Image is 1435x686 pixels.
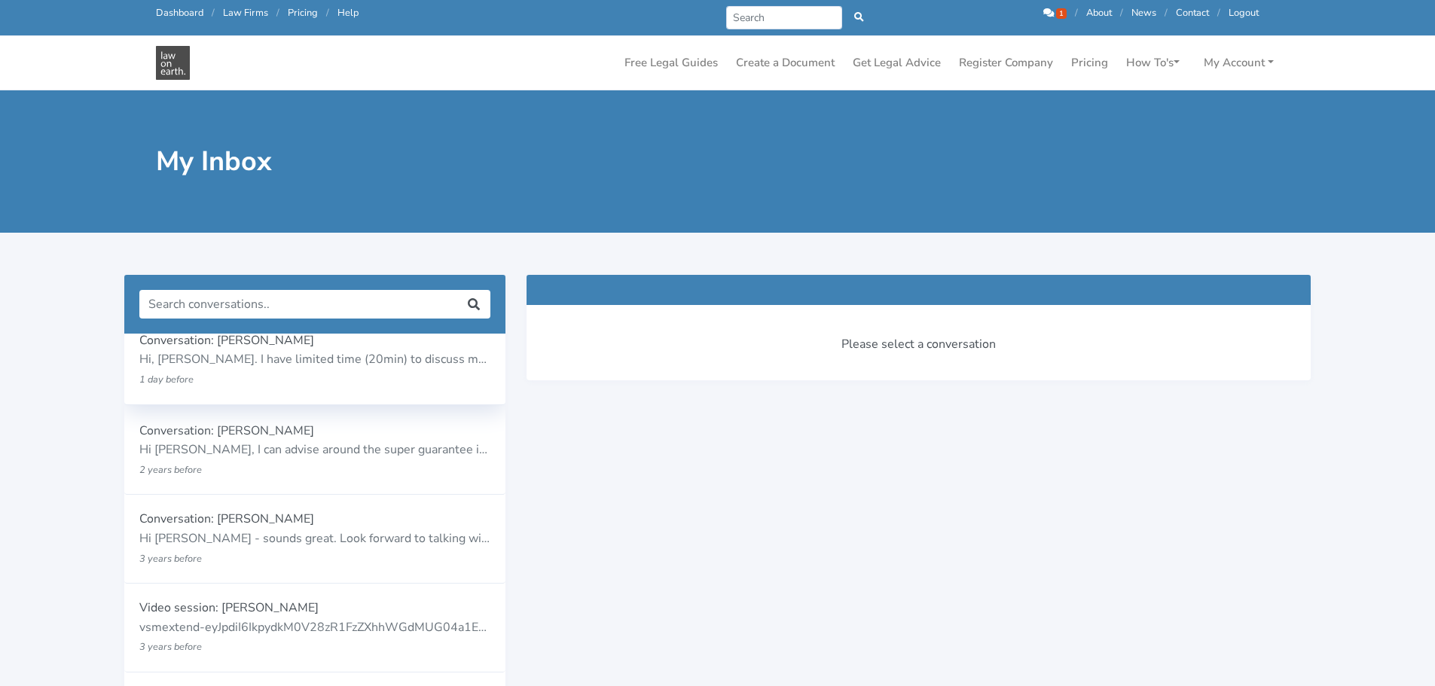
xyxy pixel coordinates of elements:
[1120,6,1123,20] span: /
[156,46,190,80] img: Law On Earth
[124,316,506,405] a: Conversation: [PERSON_NAME] Hi, [PERSON_NAME]. I have limited time (20min) to discuss my issues w...
[139,463,202,477] small: 2 years before
[139,441,491,460] p: Hi [PERSON_NAME], I can advise around the super guarantee issues and whether you are an employee ...
[1176,6,1209,20] a: Contact
[326,6,329,20] span: /
[139,552,202,566] small: 3 years before
[124,495,506,584] a: Conversation: [PERSON_NAME] Hi [PERSON_NAME] - sounds great. Look forward to talking with you at ...
[1217,6,1220,20] span: /
[276,6,279,20] span: /
[953,48,1059,78] a: Register Company
[1056,8,1067,19] span: 1
[1131,6,1156,20] a: News
[726,6,843,29] input: Search
[847,48,947,78] a: Get Legal Advice
[139,510,491,529] p: Conversation: [PERSON_NAME]
[139,618,491,638] p: vsmextend-eyJpdiI6IkpydkM0V28zR1FzZXhhWGdMUG04a1E9PSIsInZhbHVlIjoieFhHb1wvRVJVbWNKRHd6eWE1OGxKcnN...
[1120,48,1186,78] a: How To's
[139,331,491,351] p: Conversation: [PERSON_NAME]
[1198,48,1280,78] a: My Account
[1043,6,1069,20] a: 1
[139,599,491,618] p: Video session: [PERSON_NAME]
[139,529,491,549] p: Hi [PERSON_NAME] - sounds great. Look forward to talking with you at 11am [DATE].
[1086,6,1112,20] a: About
[730,48,841,78] a: Create a Document
[124,407,506,495] a: Conversation: [PERSON_NAME] Hi [PERSON_NAME], I can advise around the super guarantee issues and ...
[542,320,1296,368] div: Please select a conversation
[139,373,194,386] small: 1 day before
[212,6,215,20] span: /
[139,350,491,370] p: Hi, [PERSON_NAME]. I have limited time (20min) to discuss my issues with you. I truly appreciate ...
[288,6,318,20] a: Pricing
[337,6,359,20] a: Help
[1075,6,1078,20] span: /
[618,48,724,78] a: Free Legal Guides
[156,145,707,178] h1: My Inbox
[139,290,459,319] input: Search conversations..
[1165,6,1168,20] span: /
[1229,6,1259,20] a: Logout
[139,422,491,441] p: Conversation: [PERSON_NAME]
[156,6,203,20] a: Dashboard
[139,640,202,654] small: 3 years before
[1065,48,1114,78] a: Pricing
[124,584,506,672] a: Video session: [PERSON_NAME] vsmextend-eyJpdiI6IkpydkM0V28zR1FzZXhhWGdMUG04a1E9PSIsInZhbHVlIjoieF...
[223,6,268,20] a: Law Firms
